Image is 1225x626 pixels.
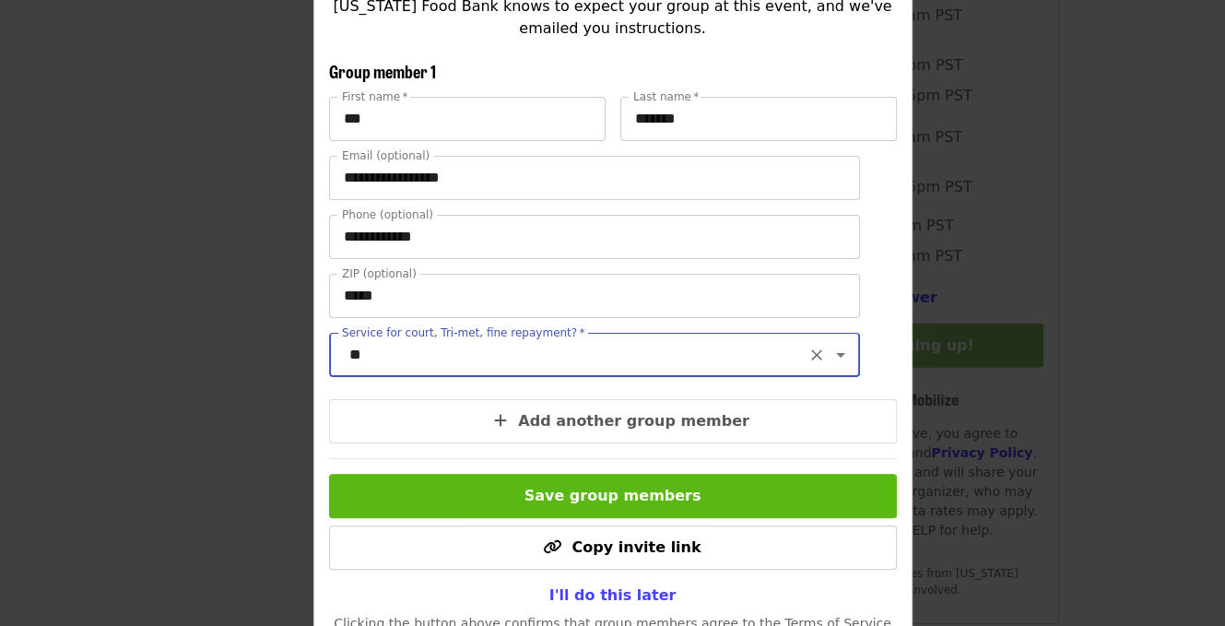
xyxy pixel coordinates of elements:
[804,342,830,368] button: Clear
[329,97,606,141] input: First name
[494,412,507,430] i: plus icon
[329,215,860,259] input: Phone (optional)
[329,474,897,518] button: Save group members
[329,526,897,570] button: Copy invite link
[828,342,854,368] button: Open
[329,274,860,318] input: ZIP (optional)
[633,91,699,102] label: Last name
[342,327,585,338] label: Service for court, Tri-met, fine repayment?
[571,538,701,556] span: Copy invite link
[329,399,897,443] button: Add another group member
[342,209,433,220] label: Phone (optional)
[524,487,701,504] span: Save group members
[342,91,408,102] label: First name
[518,412,749,430] span: Add another group member
[620,97,897,141] input: Last name
[342,268,417,279] label: ZIP (optional)
[535,577,691,614] button: I'll do this later
[549,586,677,604] span: I'll do this later
[542,538,560,556] i: link icon
[329,156,860,200] input: Email (optional)
[342,150,430,161] label: Email (optional)
[329,59,436,83] span: Group member 1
